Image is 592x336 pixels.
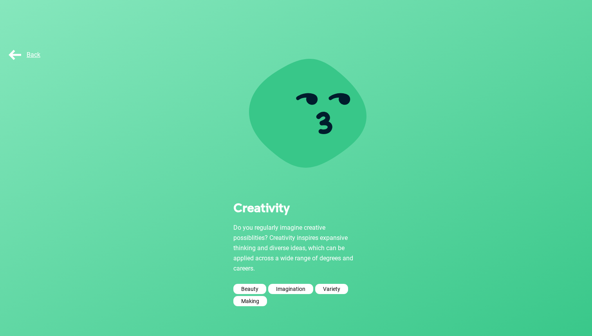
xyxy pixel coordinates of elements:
div: Variety [315,284,348,294]
div: Beauty [233,284,266,294]
span: Back [7,51,40,58]
h1: Creativity [233,200,359,214]
p: Do you regularly imagine creative possiblities? Creativity inspires expansive thinking and divers... [233,223,359,274]
div: Making [233,296,267,306]
div: Imagination [268,284,313,294]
